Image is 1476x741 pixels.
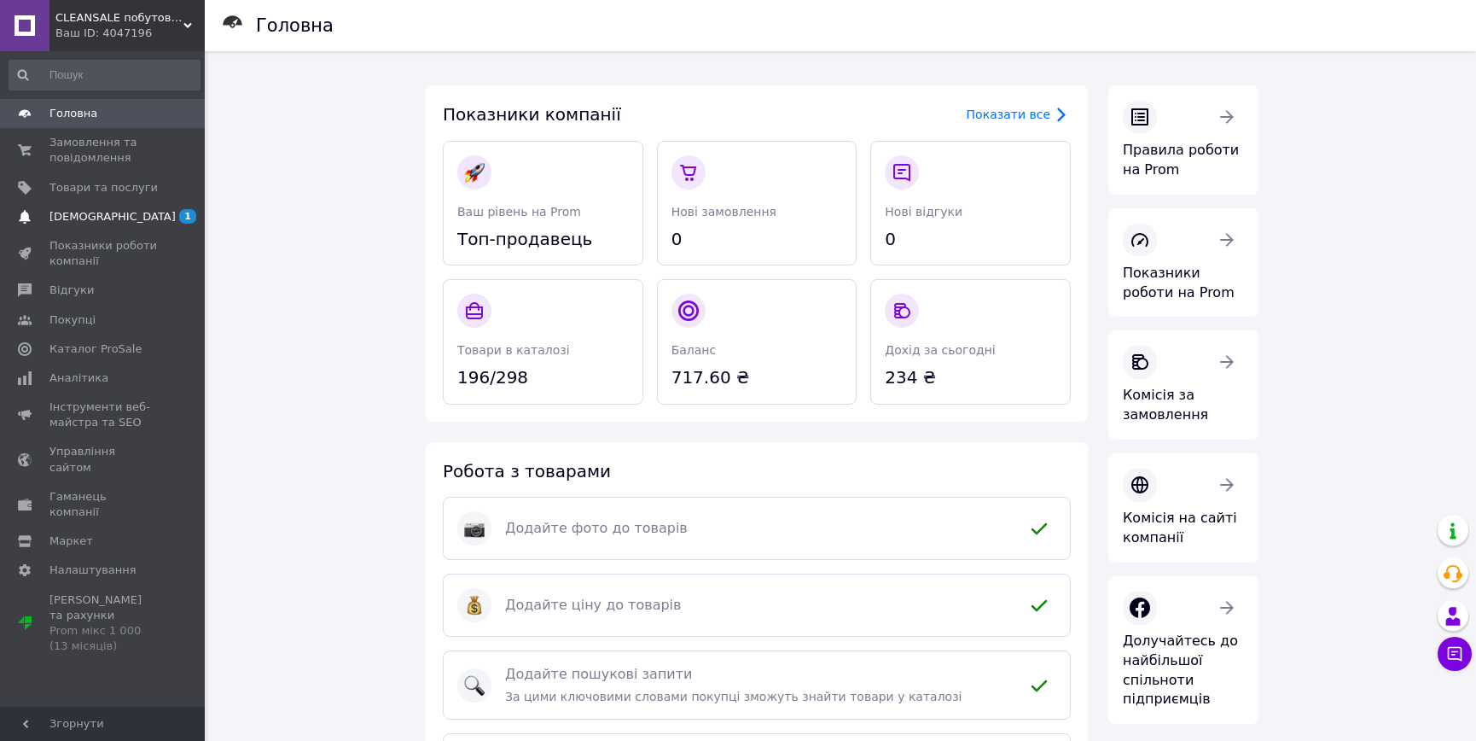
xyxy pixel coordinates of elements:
span: Управління сайтом [49,444,158,475]
span: 196/298 [457,365,629,390]
span: Маркет [49,534,93,549]
span: Дохід за сьогодні [885,343,995,357]
span: Комісія на сайті компанії [1123,510,1237,546]
span: 0 [885,227,1056,252]
span: 717.60 ₴ [671,365,843,390]
div: Ваш ID: 4047196 [55,26,205,41]
span: Покупці [49,312,96,328]
span: Додайте фото до товарів [505,519,1008,539]
span: Нові замовлення [671,205,776,219]
span: Налаштування [49,563,137,578]
span: [DEMOGRAPHIC_DATA] [49,209,176,225]
a: :mag:Додайте пошукові запитиЗа цими ключовими словами покупці зможуть знайти товари у каталозі [443,651,1071,720]
span: Нові відгуки [885,205,962,219]
a: Показати все [967,104,1071,125]
img: :rocket: [464,162,485,183]
span: Замовлення та повідомлення [49,135,158,166]
a: Комісія за замовлення [1108,330,1258,440]
a: Правила роботи на Prom [1108,85,1258,195]
span: Показники роботи компанії [49,238,158,269]
span: Додайте ціну до товарів [505,596,1008,616]
span: Робота з товарами [443,461,611,481]
img: :camera: [464,518,485,539]
a: Показники роботи на Prom [1108,208,1258,318]
span: Товари та послуги [49,180,158,195]
span: Додайте пошукові запити [505,665,1008,685]
div: Показати все [967,106,1050,123]
img: :mag: [464,675,485,696]
span: CLEANSALE побутова хімія з Європи для дому та бізнесу [55,10,183,26]
span: Інструменти веб-майстра та SEO [49,400,158,430]
span: Показники компанії [443,104,621,125]
input: Пошук [9,60,200,90]
span: Головна [49,106,97,121]
img: :moneybag: [464,595,485,616]
span: Правила роботи на Prom [1123,142,1239,178]
span: Показники роботи на Prom [1123,265,1235,300]
span: Відгуки [49,283,94,298]
span: [PERSON_NAME] та рахунки [49,592,158,655]
span: Каталог ProSale [49,341,142,357]
span: Баланс [671,343,717,357]
a: Долучайтесь до найбільшої спільноти підприємців [1108,576,1258,724]
span: Долучайтесь до найбільшої спільноти підприємців [1123,633,1238,708]
div: Prom мікс 1 000 (13 місяців) [49,623,158,654]
span: 0 [671,227,843,252]
span: 234 ₴ [885,365,1056,390]
span: Товари в каталозі [457,343,570,357]
span: Гаманець компанії [49,489,158,520]
span: За цими ключовими словами покупці зможуть знайти товари у каталозі [505,690,962,703]
h1: Головна [256,15,334,36]
a: :moneybag:Додайте ціну до товарів [443,574,1071,637]
span: Топ-продавець [457,227,629,252]
a: Комісія на сайті компанії [1108,453,1258,563]
span: 1 [179,209,196,224]
button: Чат з покупцем [1438,637,1472,671]
span: Комісія за замовлення [1123,387,1208,423]
a: :camera:Додайте фото до товарів [443,497,1071,560]
span: Аналітика [49,370,108,386]
span: Ваш рівень на Prom [457,205,581,219]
